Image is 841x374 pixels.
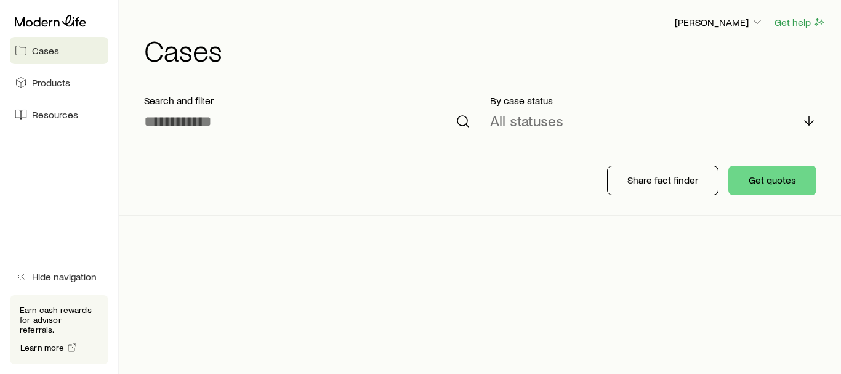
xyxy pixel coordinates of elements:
p: [PERSON_NAME] [675,16,763,28]
a: Products [10,69,108,96]
p: Earn cash rewards for advisor referrals. [20,305,99,335]
span: Learn more [20,343,65,352]
button: Get quotes [728,166,816,195]
span: Cases [32,44,59,57]
p: All statuses [490,112,563,129]
p: Search and filter [144,94,470,107]
h1: Cases [144,35,826,65]
p: By case status [490,94,816,107]
button: Hide navigation [10,263,108,290]
span: Resources [32,108,78,121]
p: Share fact finder [627,174,698,186]
button: [PERSON_NAME] [674,15,764,30]
span: Hide navigation [32,270,97,283]
a: Cases [10,37,108,64]
a: Resources [10,101,108,128]
span: Products [32,76,70,89]
button: Share fact finder [607,166,718,195]
button: Get help [774,15,826,30]
div: Earn cash rewards for advisor referrals.Learn more [10,295,108,364]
